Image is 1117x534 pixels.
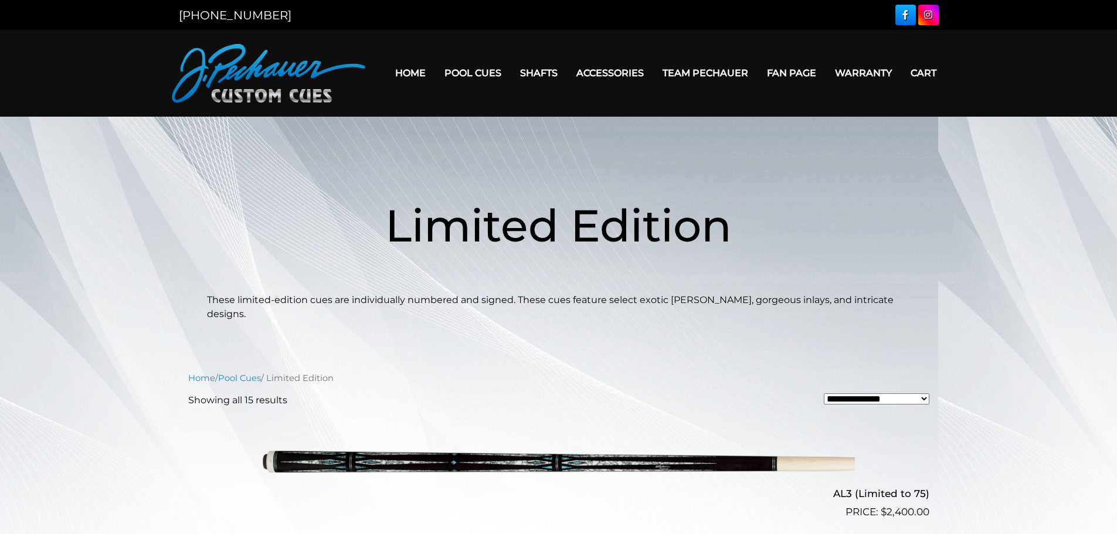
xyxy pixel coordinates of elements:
[188,417,929,520] a: AL3 (Limited to 75) $2,400.00
[653,58,758,88] a: Team Pechauer
[385,198,732,253] span: Limited Edition
[188,373,215,383] a: Home
[218,373,261,383] a: Pool Cues
[188,372,929,385] nav: Breadcrumb
[511,58,567,88] a: Shafts
[188,393,287,407] p: Showing all 15 results
[386,58,435,88] a: Home
[881,506,929,518] bdi: 2,400.00
[901,58,946,88] a: Cart
[263,417,855,515] img: AL3 (Limited to 75)
[172,44,365,103] img: Pechauer Custom Cues
[207,293,911,321] p: These limited-edition cues are individually numbered and signed. These cues feature select exotic...
[188,483,929,505] h2: AL3 (Limited to 75)
[824,393,929,404] select: Shop order
[758,58,826,88] a: Fan Page
[435,58,511,88] a: Pool Cues
[179,8,291,22] a: [PHONE_NUMBER]
[826,58,901,88] a: Warranty
[567,58,653,88] a: Accessories
[881,506,887,518] span: $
